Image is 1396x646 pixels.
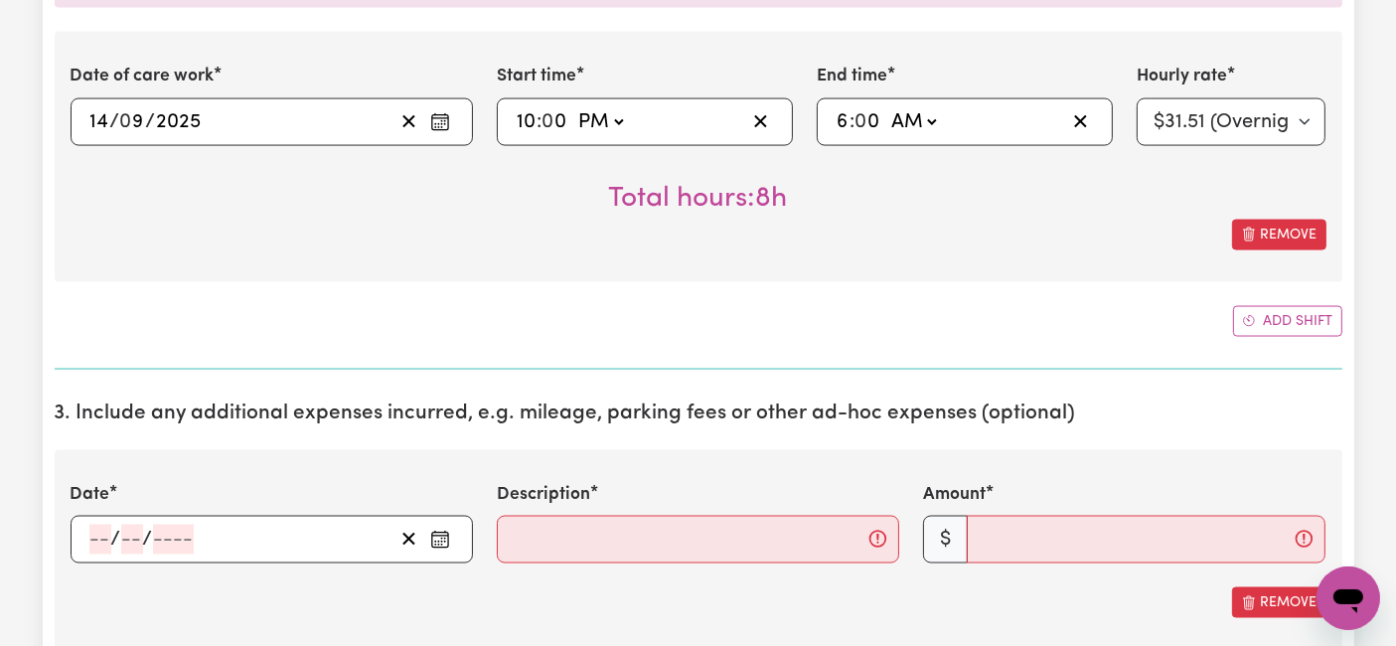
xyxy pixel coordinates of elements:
label: Start time [497,64,576,89]
label: Hourly rate [1137,64,1227,89]
span: $ [923,516,968,564]
h2: 3. Include any additional expenses incurred, e.g. mileage, parking fees or other ad-hoc expenses ... [55,402,1342,426]
label: Amount [923,482,986,508]
input: ---- [156,107,203,137]
input: -- [89,525,111,555]
input: -- [855,107,881,137]
span: / [111,529,121,551]
input: -- [121,525,143,555]
label: Date [71,482,110,508]
button: Remove this expense [1232,587,1326,618]
span: 0 [854,112,866,132]
label: End time [817,64,887,89]
input: -- [836,107,850,137]
button: Remove this shift [1232,220,1326,250]
input: -- [516,107,537,137]
span: / [146,111,156,133]
span: 0 [120,112,132,132]
input: -- [121,107,146,137]
button: Enter the date of care work [424,107,456,137]
span: : [850,111,854,133]
input: -- [89,107,110,137]
input: -- [543,107,568,137]
iframe: Button to launch messaging window [1317,566,1380,630]
button: Clear date [393,107,424,137]
span: 0 [542,112,553,132]
span: / [143,529,153,551]
label: Description [497,482,590,508]
button: Enter the date of expense [424,525,456,555]
label: Date of care work [71,64,215,89]
input: ---- [153,525,194,555]
span: / [110,111,120,133]
span: : [537,111,542,133]
button: Clear date [393,525,424,555]
button: Add another shift [1233,306,1342,337]
span: Total hours worked: 8 hours [609,185,788,213]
